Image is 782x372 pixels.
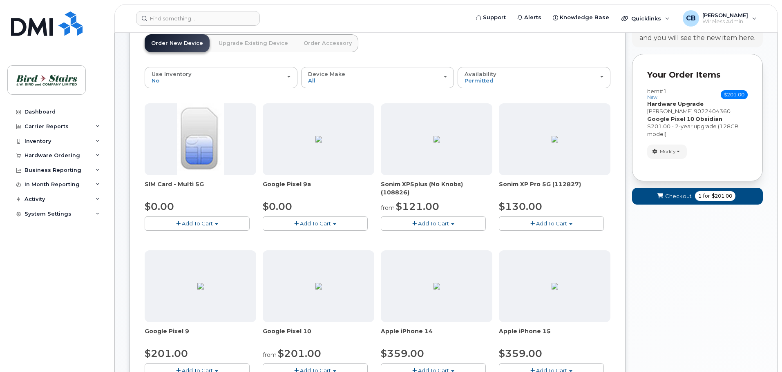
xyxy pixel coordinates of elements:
[381,180,492,196] div: Sonim XP5plus (No Knobs) (108826)
[396,200,439,212] span: $121.00
[315,283,322,290] img: 57B83B5E-1227-4C56-9305-26E250A750A3.PNG
[698,192,702,200] span: 1
[712,192,732,200] span: $201.00
[301,67,454,88] button: Device Make All
[632,188,763,205] button: Checkout 1 for $201.00
[560,13,609,22] span: Knowledge Base
[381,204,395,212] small: from
[721,90,748,99] span: $201.00
[499,327,610,343] div: Apple iPhone 15
[212,34,295,52] a: Upgrade Existing Device
[177,103,223,175] img: 00D627D4-43E9-49B7-A367-2C99342E128C.jpg
[152,71,192,77] span: Use Inventory
[145,67,297,88] button: Use Inventory No
[536,220,567,227] span: Add To Cart
[647,145,687,159] button: Modify
[547,9,615,26] a: Knowledge Base
[552,136,558,143] img: B3C71357-DDCE-418C-8EC7-39BB8291D9C5.png
[631,15,661,22] span: Quicklinks
[512,9,547,26] a: Alerts
[702,18,748,25] span: Wireless Admin
[677,10,762,27] div: Chelsea Burgess
[695,116,722,122] strong: Obsidian
[145,216,250,231] button: Add To Cart
[297,34,358,52] a: Order Accessory
[263,180,374,196] div: Google Pixel 9a
[746,336,776,366] iframe: Messenger Launcher
[616,10,675,27] div: Quicklinks
[263,351,277,359] small: from
[145,347,188,359] span: $201.00
[702,12,748,18] span: [PERSON_NAME]
[308,71,345,77] span: Device Make
[381,216,486,231] button: Add To Cart
[152,77,159,84] span: No
[418,220,449,227] span: Add To Cart
[660,148,676,155] span: Modify
[639,24,755,43] div: Choose product from the left side and you will see the new item here.
[647,116,694,122] strong: Google Pixel 10
[647,100,704,107] strong: Hardware Upgrade
[433,283,440,290] img: 6598ED92-4C32-42D3-A63C-95DFAC6CCF4E.png
[145,327,256,343] div: Google Pixel 9
[470,9,512,26] a: Support
[433,136,440,143] img: 5FFB6D20-ABAE-4868-B366-7CFDCC8C6FCC.png
[647,108,693,114] span: [PERSON_NAME]
[694,108,731,114] span: 9022404360
[665,192,692,200] span: Checkout
[182,220,213,227] span: Add To Cart
[647,69,748,81] p: Your Order Items
[659,88,667,94] span: #1
[263,327,374,343] div: Google Pixel 10
[647,94,657,100] small: new
[686,13,696,23] span: CB
[647,123,748,138] div: $201.00 - 2-year upgrade (128GB model)
[499,216,604,231] button: Add To Cart
[524,13,541,22] span: Alerts
[300,220,331,227] span: Add To Cart
[145,34,210,52] a: Order New Device
[702,192,712,200] span: for
[315,136,322,143] img: 13294312-3312-4219-9925-ACC385DD21E2.png
[499,180,610,196] div: Sonim XP Pro 5G (112827)
[465,71,496,77] span: Availability
[381,327,492,343] div: Apple iPhone 14
[145,180,256,196] div: SIM Card - Multi 5G
[308,77,315,84] span: All
[499,200,542,212] span: $130.00
[136,11,260,26] input: Find something...
[278,347,321,359] span: $201.00
[483,13,506,22] span: Support
[145,200,174,212] span: $0.00
[647,88,667,100] h3: Item
[263,216,368,231] button: Add To Cart
[263,200,292,212] span: $0.00
[381,347,424,359] span: $359.00
[197,283,204,290] img: 19E98D24-4FE0-463D-A6C8-45919DAD109D.png
[458,67,610,88] button: Availability Permitted
[552,283,558,290] img: 96FE4D95-2934-46F2-B57A-6FE1B9896579.png
[465,77,494,84] span: Permitted
[499,347,542,359] span: $359.00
